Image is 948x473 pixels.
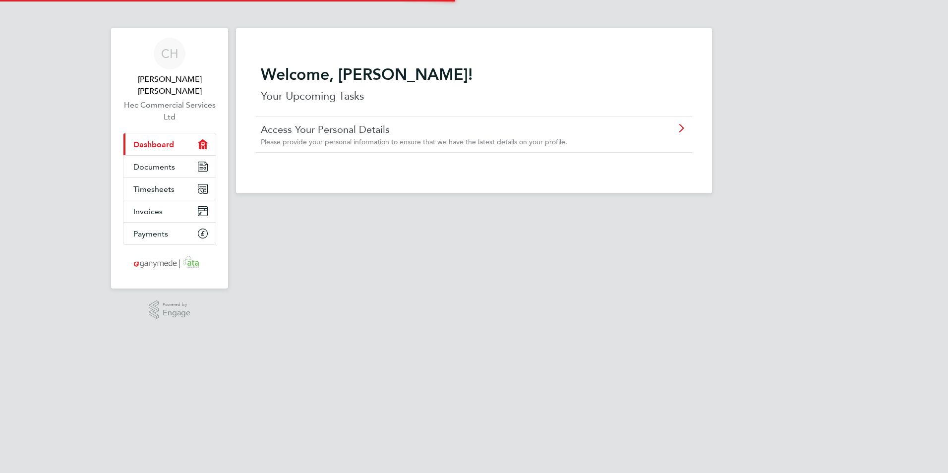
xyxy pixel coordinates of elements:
[261,137,567,146] span: Please provide your personal information to ensure that we have the latest details on your profile.
[123,156,216,177] a: Documents
[131,255,209,271] img: ganymedesolutions-logo-retina.png
[123,73,216,97] span: Connor Hollingsworth
[261,123,631,136] a: Access Your Personal Details
[261,88,687,104] p: Your Upcoming Tasks
[163,309,190,317] span: Engage
[123,133,216,155] a: Dashboard
[111,28,228,289] nav: Main navigation
[123,99,216,123] a: Hec Commercial Services Ltd
[133,207,163,216] span: Invoices
[123,200,216,222] a: Invoices
[133,140,174,149] span: Dashboard
[123,38,216,97] a: CH[PERSON_NAME] [PERSON_NAME]
[161,47,178,60] span: CH
[133,162,175,172] span: Documents
[123,255,216,271] a: Go to home page
[133,229,168,238] span: Payments
[149,300,191,319] a: Powered byEngage
[133,184,175,194] span: Timesheets
[163,300,190,309] span: Powered by
[123,223,216,244] a: Payments
[123,178,216,200] a: Timesheets
[261,64,687,84] h2: Welcome, [PERSON_NAME]!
